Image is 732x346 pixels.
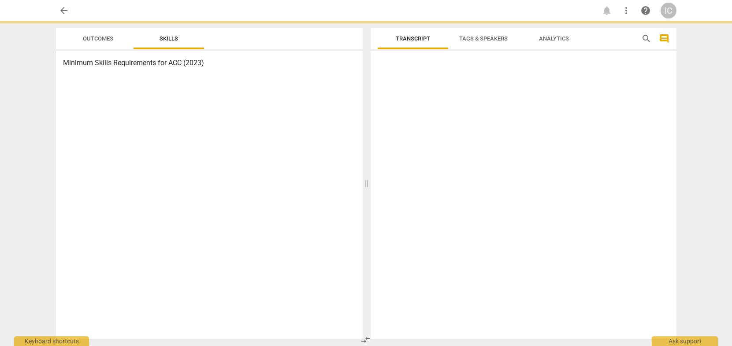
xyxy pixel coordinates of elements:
span: search [641,33,652,44]
span: Transcript [396,35,430,42]
span: Outcomes [83,35,113,42]
span: help [640,5,651,16]
span: arrow_back [59,5,69,16]
button: Search [639,32,654,46]
span: comment [659,33,669,44]
div: Keyboard shortcuts [14,336,89,346]
span: compare_arrows [360,335,371,345]
span: Skills [160,35,178,42]
div: Ask support [652,336,718,346]
span: Tags & Speakers [459,35,508,42]
h3: Minimum Skills Requirements for ACC (2023) [63,58,356,68]
button: Show/Hide comments [657,32,671,46]
button: IC [661,3,676,18]
span: more_vert [621,5,632,16]
span: Analytics [539,35,569,42]
a: Help [638,3,654,18]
